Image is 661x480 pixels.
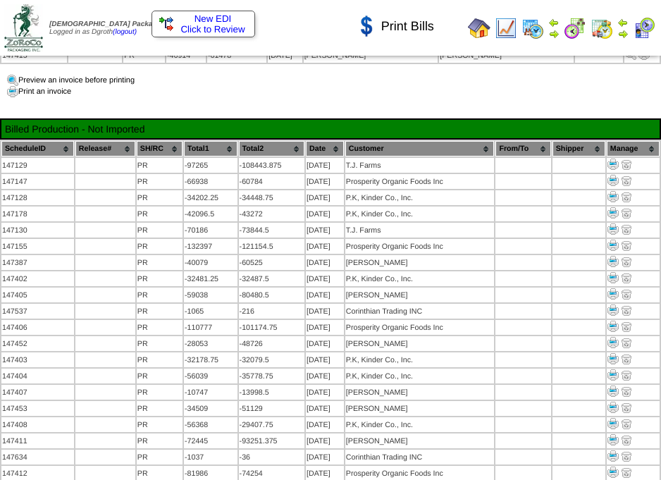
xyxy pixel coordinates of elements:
[1,320,74,335] td: 147406
[607,207,619,219] img: Print
[137,271,183,286] td: PR
[607,175,619,186] img: Print
[306,223,344,238] td: [DATE]
[607,256,619,267] img: Print
[184,433,237,448] td: -72445
[621,175,632,186] img: delete.gif
[607,337,619,348] img: Print
[607,304,619,316] img: Print
[184,271,237,286] td: -32481.25
[239,174,304,189] td: -60784
[184,190,237,205] td: -34202.25
[113,28,137,36] a: (logout)
[1,255,74,270] td: 147387
[1,190,74,205] td: 147128
[7,86,18,97] img: print.gif
[137,174,183,189] td: PR
[239,417,304,432] td: -29407.75
[184,352,237,367] td: -32178.75
[621,402,632,413] img: delete.gif
[239,141,304,156] th: Total2
[345,401,495,416] td: [PERSON_NAME]
[345,207,495,221] td: P.K, Kinder Co., Inc.
[607,223,619,235] img: Print
[621,386,632,397] img: delete.gif
[137,385,183,400] td: PR
[621,256,632,267] img: delete.gif
[184,320,237,335] td: -110777
[4,4,43,51] img: zoroco-logo-small.webp
[345,288,495,302] td: [PERSON_NAME]
[194,13,232,24] span: New EDI
[345,450,495,464] td: Corinthian Trading INC
[184,385,237,400] td: -10747
[552,141,605,156] th: Shipper
[306,239,344,254] td: [DATE]
[345,271,495,286] td: P.K, Kinder Co., Inc.
[184,401,237,416] td: -34509
[607,240,619,251] img: Print
[184,450,237,464] td: -1037
[1,401,74,416] td: 147453
[1,174,74,189] td: 147147
[1,433,74,448] td: 147411
[1,223,74,238] td: 147130
[548,28,560,39] img: arrowright.gif
[239,223,304,238] td: -73844.5
[564,17,586,39] img: calendarblend.gif
[621,288,632,300] img: delete.gif
[607,369,619,381] img: Print
[495,141,550,156] th: From/To
[1,336,74,351] td: 147452
[137,320,183,335] td: PR
[306,336,344,351] td: [DATE]
[345,158,495,173] td: T.J. Farms
[607,353,619,364] img: Print
[621,159,632,170] img: delete.gif
[239,158,304,173] td: -108443.875
[239,190,304,205] td: -34448.75
[306,255,344,270] td: [DATE]
[591,17,613,39] img: calendarinout.gif
[306,417,344,432] td: [DATE]
[345,352,495,367] td: P.K, Kinder Co., Inc.
[184,288,237,302] td: -59038
[1,450,74,464] td: 147634
[1,385,74,400] td: 147407
[345,141,495,156] th: Customer
[1,239,74,254] td: 147155
[633,17,655,39] img: calendarcustomer.gif
[137,207,183,221] td: PR
[1,207,74,221] td: 147178
[356,15,378,37] img: dollar.gif
[239,450,304,464] td: -36
[617,28,629,39] img: arrowright.gif
[184,141,237,156] th: Total1
[306,450,344,464] td: [DATE]
[137,304,183,319] td: PR
[345,304,495,319] td: Corinthian Trading INC
[1,158,74,173] td: 147129
[239,288,304,302] td: -80480.5
[184,304,237,319] td: -1065
[306,385,344,400] td: [DATE]
[621,467,632,478] img: delete.gif
[137,255,183,270] td: PR
[306,288,344,302] td: [DATE]
[184,417,237,432] td: -56368
[607,402,619,413] img: Print
[306,141,344,156] th: Date
[159,13,247,35] a: New EDI Click to Review
[137,450,183,464] td: PR
[137,190,183,205] td: PR
[621,369,632,381] img: delete.gif
[381,19,434,34] span: Print Bills
[607,141,660,156] th: Manage
[345,417,495,432] td: P.K, Kinder Co., Inc.
[137,239,183,254] td: PR
[306,369,344,383] td: [DATE]
[1,352,74,367] td: 147403
[1,304,74,319] td: 147537
[137,369,183,383] td: PR
[184,255,237,270] td: -40079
